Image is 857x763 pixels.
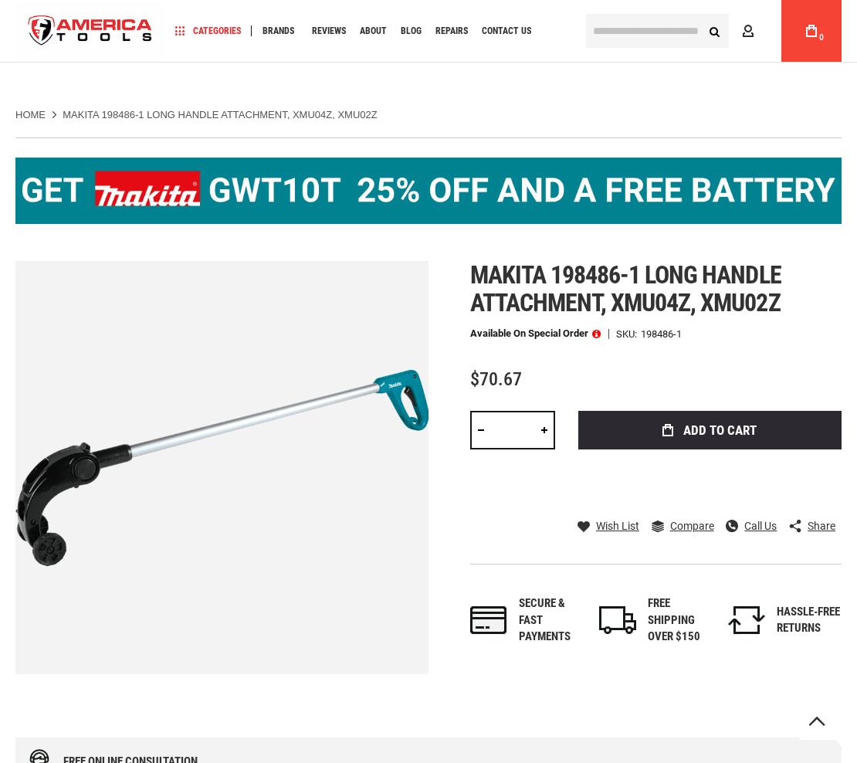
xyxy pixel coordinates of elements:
[616,329,641,339] strong: SKU
[470,260,781,317] span: Makita 198486-1 long handle attachment, xmu04z, xmu02z
[578,519,639,533] a: Wish List
[401,26,422,36] span: Blog
[168,21,248,42] a: Categories
[470,368,522,390] span: $70.67
[670,521,714,531] span: Compare
[482,26,531,36] span: Contact Us
[519,595,584,645] div: Secure & fast payments
[599,606,636,634] img: shipping
[728,606,765,634] img: returns
[15,2,165,60] img: America Tools
[312,26,346,36] span: Reviews
[428,21,475,42] a: Repairs
[699,16,729,46] button: Search
[353,21,394,42] a: About
[744,521,777,531] span: Call Us
[641,329,682,339] div: 198486-1
[726,519,777,533] a: Call Us
[575,454,845,530] iframe: Secure express checkout frame
[15,158,842,224] img: BOGO: Buy the Makita® XGT IMpact Wrench (GWT10T), get the BL4040 4ah Battery FREE!
[648,595,713,645] div: FREE SHIPPING OVER $150
[175,25,241,36] span: Categories
[435,26,468,36] span: Repairs
[394,21,428,42] a: Blog
[63,109,377,120] strong: MAKITA 198486-1 LONG HANDLE ATTACHMENT, XMU04Z, XMU02Z
[777,604,842,637] div: HASSLE-FREE RETURNS
[256,21,301,42] a: Brands
[15,2,165,60] a: store logo
[470,328,601,339] p: Available on Special Order
[470,606,507,634] img: payments
[305,21,353,42] a: Reviews
[360,26,387,36] span: About
[808,521,835,531] span: Share
[652,519,714,533] a: Compare
[263,26,294,36] span: Brands
[819,33,824,42] span: 0
[683,424,757,437] span: Add to Cart
[15,108,46,122] a: Home
[475,21,538,42] a: Contact Us
[578,411,842,449] button: Add to Cart
[596,521,639,531] span: Wish List
[15,261,428,674] img: MAKITA 198486-1 LONG HANDLE ATTACHMENT, XMU04Z, XMU02Z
